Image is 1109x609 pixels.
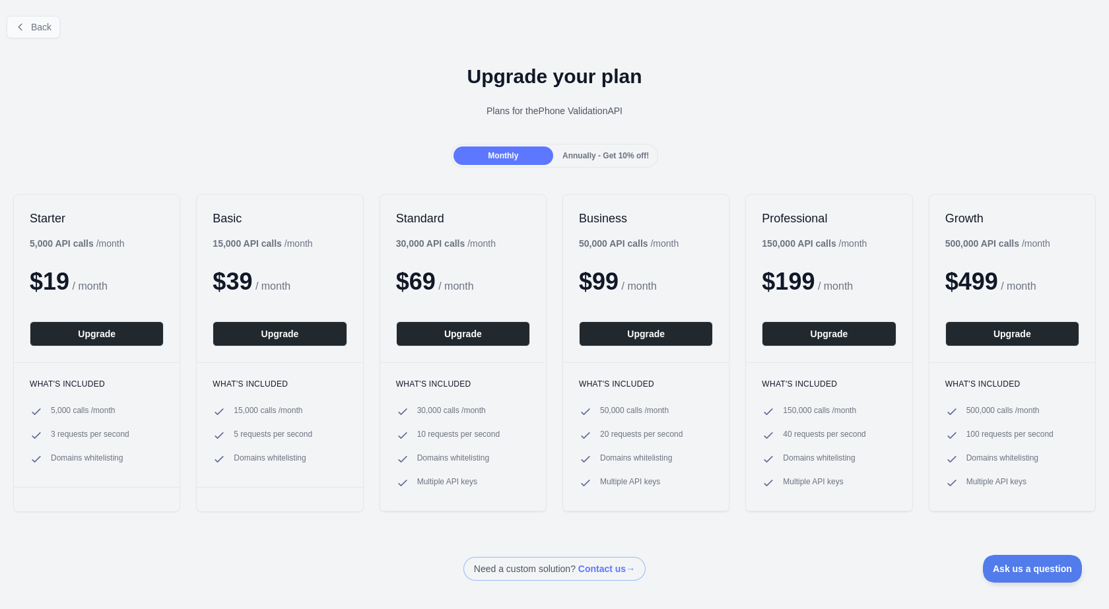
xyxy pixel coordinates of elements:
div: / month [762,237,867,250]
div: / month [396,237,496,250]
h2: Professional [762,210,896,226]
iframe: Toggle Customer Support [983,555,1083,583]
span: $ 69 [396,268,436,295]
b: 150,000 API calls [762,238,836,249]
h2: Business [579,210,713,226]
div: / month [579,237,679,250]
b: 50,000 API calls [579,238,648,249]
b: 30,000 API calls [396,238,465,249]
span: $ 99 [579,268,619,295]
h2: Standard [396,210,530,226]
span: $ 199 [762,268,815,295]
